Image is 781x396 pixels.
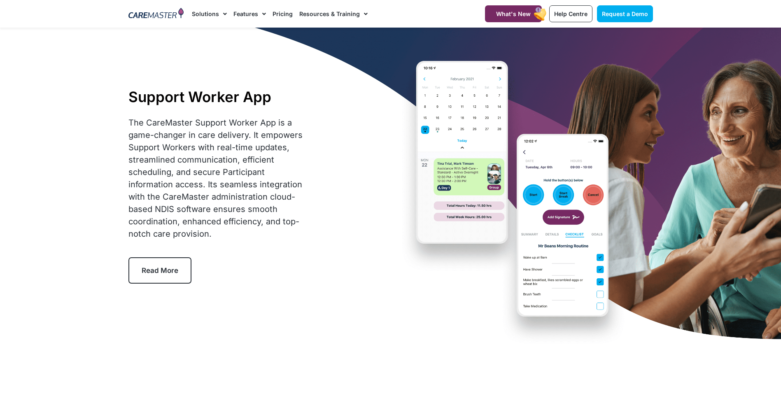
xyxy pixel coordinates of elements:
[485,5,542,22] a: What's New
[549,5,592,22] a: Help Centre
[142,266,178,275] span: Read More
[128,88,307,105] h1: Support Worker App
[128,257,191,284] a: Read More
[554,10,587,17] span: Help Centre
[597,5,653,22] a: Request a Demo
[496,10,531,17] span: What's New
[602,10,648,17] span: Request a Demo
[128,8,184,20] img: CareMaster Logo
[128,116,307,240] div: The CareMaster Support Worker App is a game-changer in care delivery. It empowers Support Workers...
